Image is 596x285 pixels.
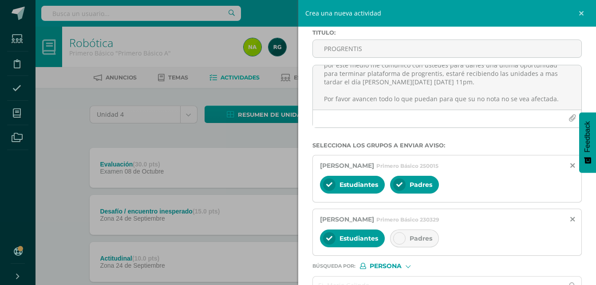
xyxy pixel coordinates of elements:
span: Búsqueda por : [312,264,355,269]
span: Primero Básico 250015 [376,162,438,169]
span: Persona [370,264,402,269]
span: [PERSON_NAME] [320,162,374,170]
span: Estudiantes [339,234,378,242]
label: Selecciona los grupos a enviar aviso : [312,142,582,149]
span: Padres [410,181,432,189]
label: Titulo : [312,29,582,36]
input: Titulo [313,40,582,57]
div: [object Object] [360,263,426,269]
button: Feedback - Mostrar encuesta [579,112,596,173]
span: Primero Básico 230329 [376,216,439,223]
span: Feedback [584,121,592,152]
span: Padres [410,234,432,242]
textarea: Buena tarde chicos, por este medio me comunico con ustedes para darles una ultima oportunidad par... [313,65,582,110]
span: [PERSON_NAME] [320,215,374,223]
span: Estudiantes [339,181,378,189]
